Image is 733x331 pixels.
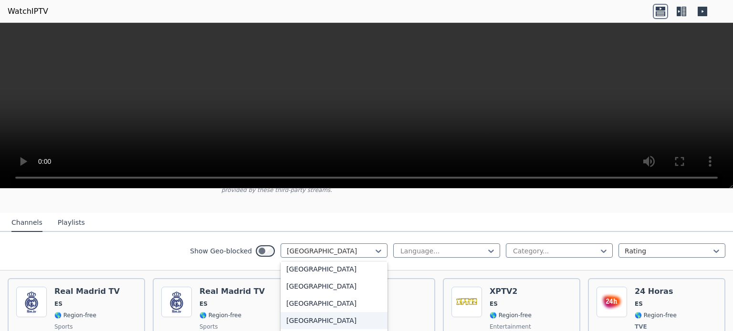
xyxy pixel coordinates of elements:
[199,323,218,331] span: sports
[190,246,252,256] label: Show Geo-blocked
[451,287,482,317] img: XPTV2
[597,287,627,317] img: 24 Horas
[490,287,532,296] h6: XPTV2
[281,278,387,295] div: [GEOGRAPHIC_DATA]
[54,323,73,331] span: sports
[635,300,643,308] span: ES
[16,287,47,317] img: Real Madrid TV
[490,300,498,308] span: ES
[635,311,677,319] span: 🌎 Region-free
[199,287,265,296] h6: Real Madrid TV
[199,311,241,319] span: 🌎 Region-free
[11,214,42,232] button: Channels
[635,287,677,296] h6: 24 Horas
[58,214,85,232] button: Playlists
[54,300,63,308] span: ES
[199,300,208,308] span: ES
[281,295,387,312] div: [GEOGRAPHIC_DATA]
[54,287,120,296] h6: Real Madrid TV
[635,323,647,331] span: TVE
[54,311,96,319] span: 🌎 Region-free
[161,287,192,317] img: Real Madrid TV
[8,6,48,17] a: WatchIPTV
[281,261,387,278] div: [GEOGRAPHIC_DATA]
[490,323,531,331] span: entertainment
[490,311,532,319] span: 🌎 Region-free
[281,312,387,329] div: [GEOGRAPHIC_DATA]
